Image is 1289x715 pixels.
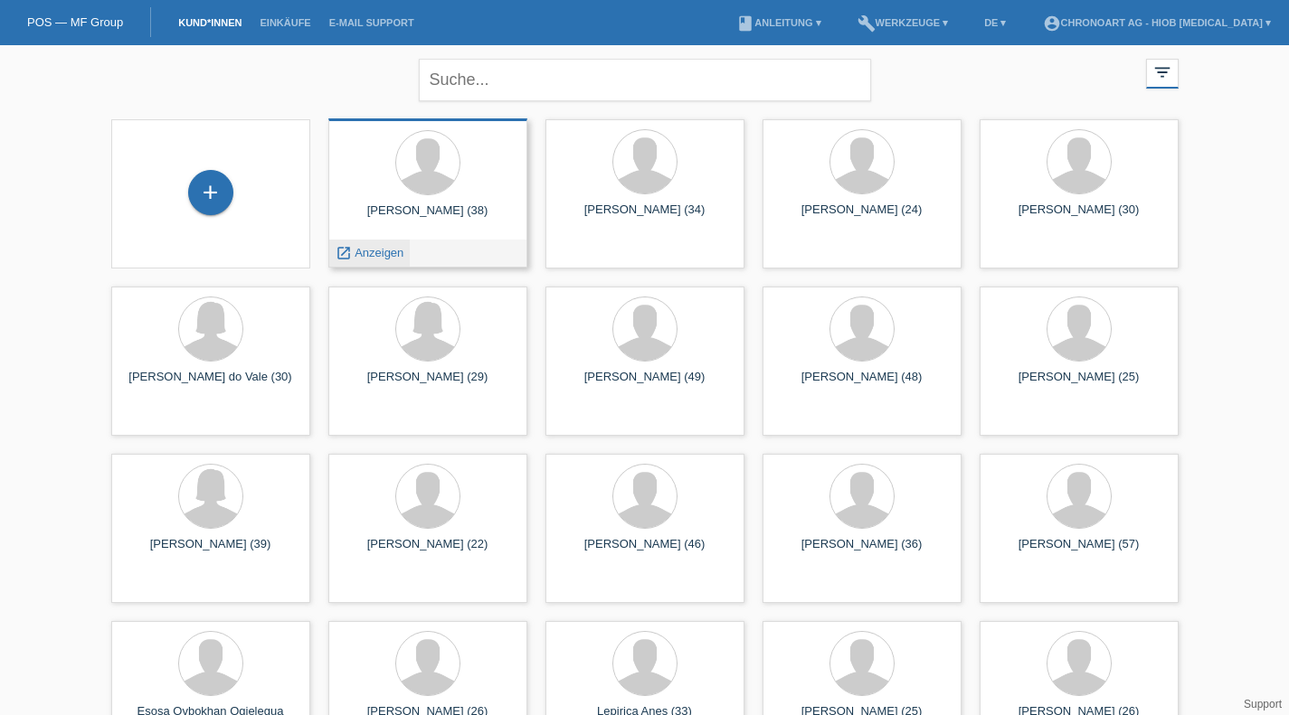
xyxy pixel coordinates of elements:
[419,59,871,101] input: Suche...
[975,17,1015,28] a: DE ▾
[736,14,754,33] i: book
[727,17,829,28] a: bookAnleitung ▾
[994,370,1164,399] div: [PERSON_NAME] (25)
[355,246,403,259] span: Anzeigen
[343,203,513,232] div: [PERSON_NAME] (38)
[560,537,730,566] div: [PERSON_NAME] (46)
[27,15,123,29] a: POS — MF Group
[560,370,730,399] div: [PERSON_NAME] (49)
[320,17,423,28] a: E-Mail Support
[126,537,296,566] div: [PERSON_NAME] (39)
[126,370,296,399] div: [PERSON_NAME] do Vale (30)
[1034,17,1281,28] a: account_circleChronoart AG - Hiob [MEDICAL_DATA] ▾
[560,202,730,231] div: [PERSON_NAME] (34)
[336,245,352,261] i: launch
[858,14,876,33] i: build
[1152,62,1172,82] i: filter_list
[994,537,1164,566] div: [PERSON_NAME] (57)
[1043,14,1061,33] i: account_circle
[777,370,947,399] div: [PERSON_NAME] (48)
[848,17,958,28] a: buildWerkzeuge ▾
[343,537,513,566] div: [PERSON_NAME] (22)
[189,177,232,208] div: Kund*in hinzufügen
[1244,698,1282,710] a: Support
[777,537,947,566] div: [PERSON_NAME] (36)
[777,202,947,231] div: [PERSON_NAME] (24)
[336,246,404,259] a: launch Anzeigen
[169,17,251,28] a: Kund*innen
[994,202,1164,231] div: [PERSON_NAME] (30)
[343,370,513,399] div: [PERSON_NAME] (29)
[251,17,319,28] a: Einkäufe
